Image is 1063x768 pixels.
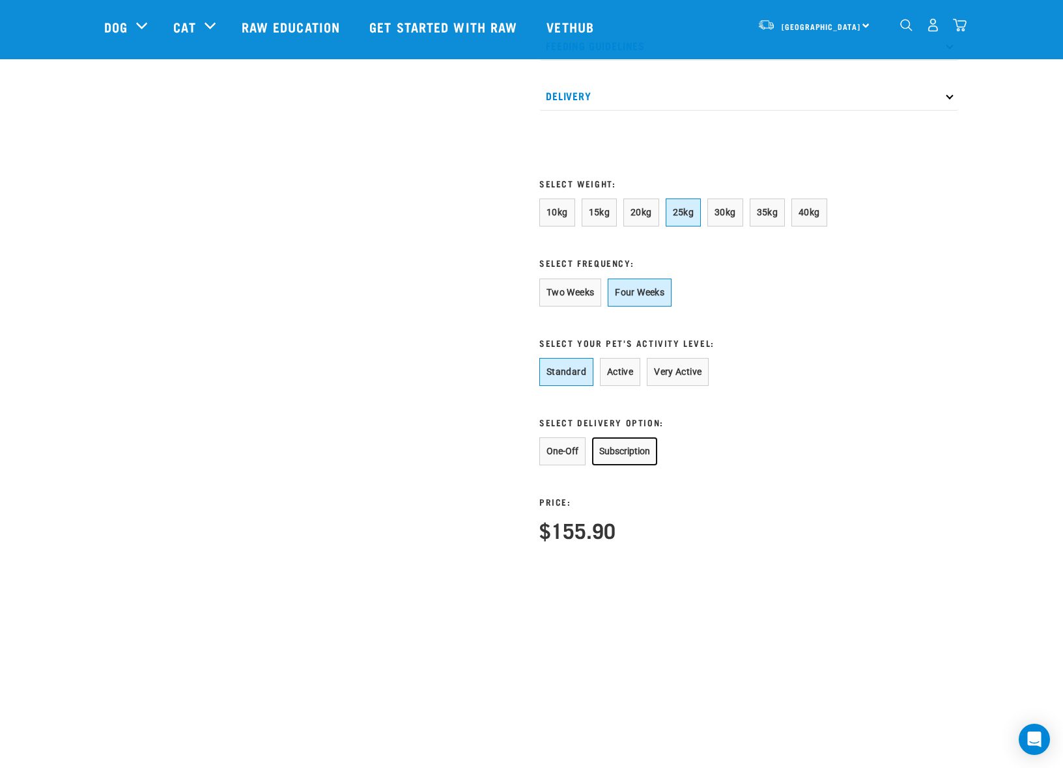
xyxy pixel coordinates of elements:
[791,199,827,226] button: 40kg
[173,17,195,36] a: Cat
[539,338,832,348] h3: Select Your Pet's Activity Level:
[592,437,657,465] button: Subscription
[715,207,736,217] span: 30kg
[900,19,913,31] img: home-icon-1@2x.png
[582,199,617,226] button: 15kg
[539,178,832,188] h3: Select Weight:
[539,358,593,386] button: Standard
[623,199,659,226] button: 20kg
[539,279,601,307] button: Two Weeks
[673,207,694,217] span: 25kg
[539,497,616,506] h3: Price:
[539,417,832,427] h3: Select Delivery Option:
[589,207,610,217] span: 15kg
[953,18,967,32] img: home-icon@2x.png
[600,358,640,386] button: Active
[782,24,860,29] span: [GEOGRAPHIC_DATA]
[799,207,820,217] span: 40kg
[229,1,356,53] a: Raw Education
[539,199,575,226] button: 10kg
[356,1,533,53] a: Get started with Raw
[539,437,586,465] button: One-Off
[104,17,128,36] a: Dog
[539,258,832,267] h3: Select Frequency:
[647,358,709,386] button: Very Active
[631,207,652,217] span: 20kg
[750,199,786,226] button: 35kg
[758,19,775,31] img: van-moving.png
[1019,724,1050,755] div: Open Intercom Messenger
[757,207,778,217] span: 35kg
[539,81,959,111] p: Delivery
[546,207,568,217] span: 10kg
[608,279,672,307] button: Four Weeks
[539,518,616,542] h4: $155.90
[666,199,702,226] button: 25kg
[707,199,743,226] button: 30kg
[533,1,610,53] a: Vethub
[926,18,940,32] img: user.png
